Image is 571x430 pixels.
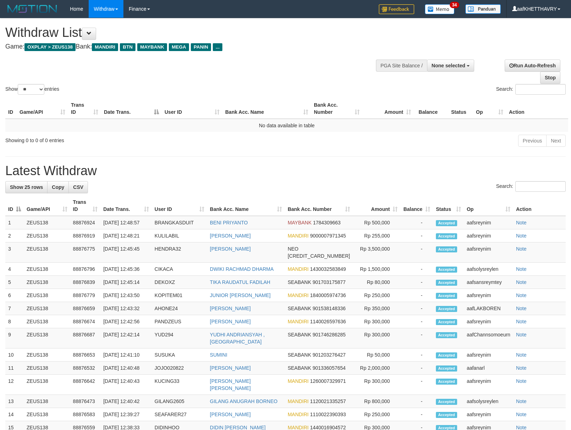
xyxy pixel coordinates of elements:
td: - [400,362,433,375]
td: ZEUS138 [24,328,70,348]
td: [DATE] 12:48:57 [100,216,152,229]
td: aafsolysreylen [464,395,513,408]
td: ZEUS138 [24,276,70,289]
td: JOJO020822 [152,362,207,375]
span: ... [213,43,222,51]
span: Accepted [436,246,457,252]
span: Accepted [436,332,457,338]
td: 10 [5,348,24,362]
td: 2 [5,229,24,242]
a: YUDHI ANDRIANSYAH , [GEOGRAPHIC_DATA] [210,332,265,345]
td: [DATE] 12:40:48 [100,362,152,375]
th: Amount: activate to sort column ascending [362,99,414,119]
td: ZEUS138 [24,242,70,263]
span: Accepted [436,352,457,358]
div: PGA Site Balance / [376,60,427,72]
img: Feedback.jpg [379,4,414,14]
a: Note [516,378,527,384]
td: - [400,395,433,408]
td: 88876839 [70,276,101,289]
th: ID: activate to sort column descending [5,196,24,216]
span: MEGA [169,43,189,51]
input: Search: [515,84,566,95]
a: Copy [47,181,69,193]
span: Copy 901203276427 to clipboard [312,352,345,358]
td: 1 [5,216,24,229]
label: Show entries [5,84,59,95]
td: No data available in table [5,119,568,132]
a: Previous [518,135,547,147]
td: 88876642 [70,375,101,395]
a: Show 25 rows [5,181,48,193]
td: 4 [5,263,24,276]
td: aafanarl [464,362,513,375]
span: Copy 1120021335257 to clipboard [310,398,346,404]
a: Note [516,279,527,285]
th: User ID: activate to sort column ascending [152,196,207,216]
td: Rp 80,000 [353,276,400,289]
span: Accepted [436,293,457,299]
input: Search: [515,181,566,192]
td: 88876532 [70,362,101,375]
td: AHONE24 [152,302,207,315]
img: panduan.png [465,4,501,14]
td: aafsreynim [464,242,513,263]
td: aafChannsomoeurn [464,328,513,348]
td: aafsreynim [464,289,513,302]
td: DEKOXZ [152,276,207,289]
a: Note [516,332,527,337]
td: [DATE] 12:43:50 [100,289,152,302]
td: - [400,302,433,315]
a: Note [516,220,527,225]
td: 88876775 [70,242,101,263]
a: [PERSON_NAME] [210,306,251,311]
span: None selected [432,63,465,68]
span: Accepted [436,365,457,372]
th: Bank Acc. Name: activate to sort column ascending [207,196,285,216]
span: MANDIRI [288,319,309,324]
th: Action [506,99,568,119]
td: ZEUS138 [24,216,70,229]
td: ZEUS138 [24,263,70,276]
td: [DATE] 12:48:21 [100,229,152,242]
td: PANDZEUS [152,315,207,328]
td: [DATE] 12:45:45 [100,242,152,263]
td: 7 [5,302,24,315]
span: Accepted [436,306,457,312]
a: Note [516,412,527,417]
a: Stop [540,72,560,84]
td: 88876796 [70,263,101,276]
td: GILANG2605 [152,395,207,408]
span: SEABANK [288,365,311,371]
th: Game/API: activate to sort column ascending [17,99,68,119]
td: Rp 50,000 [353,348,400,362]
span: MAYBANK [288,220,311,225]
a: DWIKI RACHMAD DHARMA [210,266,274,272]
label: Search: [496,84,566,95]
td: - [400,263,433,276]
span: PANIN [191,43,211,51]
td: YUD294 [152,328,207,348]
td: [DATE] 12:41:10 [100,348,152,362]
span: 34 [450,2,459,8]
td: [DATE] 12:43:32 [100,302,152,315]
a: Note [516,292,527,298]
span: SEABANK [288,352,311,358]
th: Trans ID: activate to sort column ascending [68,99,101,119]
a: Note [516,319,527,324]
td: ZEUS138 [24,302,70,315]
th: User ID: activate to sort column ascending [162,99,222,119]
td: [DATE] 12:39:27 [100,408,152,421]
label: Search: [496,181,566,192]
th: Date Trans.: activate to sort column ascending [100,196,152,216]
td: ZEUS138 [24,315,70,328]
td: 8 [5,315,24,328]
td: Rp 255,000 [353,229,400,242]
td: Rp 250,000 [353,408,400,421]
td: [DATE] 12:40:43 [100,375,152,395]
td: 12 [5,375,24,395]
a: [PERSON_NAME] [PERSON_NAME] [210,378,251,391]
a: Run Auto-Refresh [505,60,560,72]
td: 6 [5,289,24,302]
button: None selected [427,60,474,72]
